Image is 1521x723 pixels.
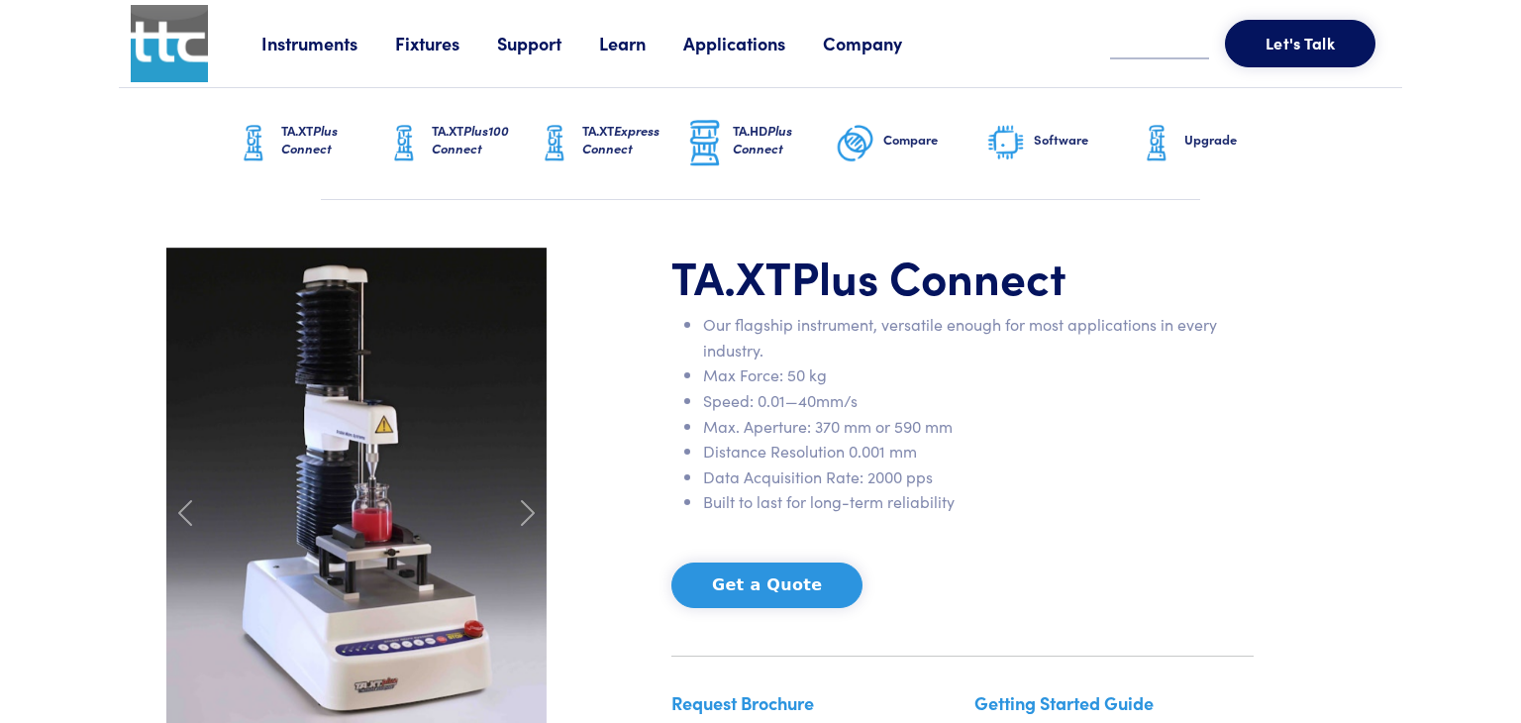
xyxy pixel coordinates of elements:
[791,244,1066,307] span: Plus Connect
[671,563,862,608] button: Get a Quote
[1137,88,1287,199] a: Upgrade
[535,119,574,168] img: ta-xt-graphic.png
[703,465,1254,490] li: Data Acquisition Rate: 2000 pps
[733,121,792,157] span: Plus Connect
[671,248,1254,305] h1: TA.XT
[131,5,208,82] img: ttc_logo_1x1_v1.0.png
[986,123,1026,164] img: software-graphic.png
[234,119,273,168] img: ta-xt-graphic.png
[671,690,814,715] a: Request Brochure
[986,88,1137,199] a: Software
[261,31,395,55] a: Instruments
[703,312,1254,362] li: Our flagship instrument, versatile enough for most applications in every industry.
[823,31,940,55] a: Company
[432,122,535,157] h6: TA.XT
[1034,131,1137,149] h6: Software
[1225,20,1375,67] button: Let's Talk
[883,131,986,149] h6: Compare
[582,121,659,157] span: Express Connect
[234,88,384,199] a: TA.XTPlus Connect
[683,31,823,55] a: Applications
[281,122,384,157] h6: TA.XT
[703,362,1254,388] li: Max Force: 50 kg
[582,122,685,157] h6: TA.XT
[395,31,497,55] a: Fixtures
[599,31,683,55] a: Learn
[281,121,338,157] span: Plus Connect
[1137,119,1176,168] img: ta-xt-graphic.png
[384,88,535,199] a: TA.XTPlus100 Connect
[703,489,1254,515] li: Built to last for long-term reliability
[836,88,986,199] a: Compare
[703,439,1254,465] li: Distance Resolution 0.001 mm
[733,122,836,157] h6: TA.HD
[836,119,875,168] img: compare-graphic.png
[703,414,1254,440] li: Max. Aperture: 370 mm or 590 mm
[1184,131,1287,149] h6: Upgrade
[703,388,1254,414] li: Speed: 0.01—40mm/s
[497,31,599,55] a: Support
[685,88,836,199] a: TA.HDPlus Connect
[685,118,725,169] img: ta-hd-graphic.png
[535,88,685,199] a: TA.XTExpress Connect
[384,119,424,168] img: ta-xt-graphic.png
[974,690,1154,715] a: Getting Started Guide
[432,121,509,157] span: Plus100 Connect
